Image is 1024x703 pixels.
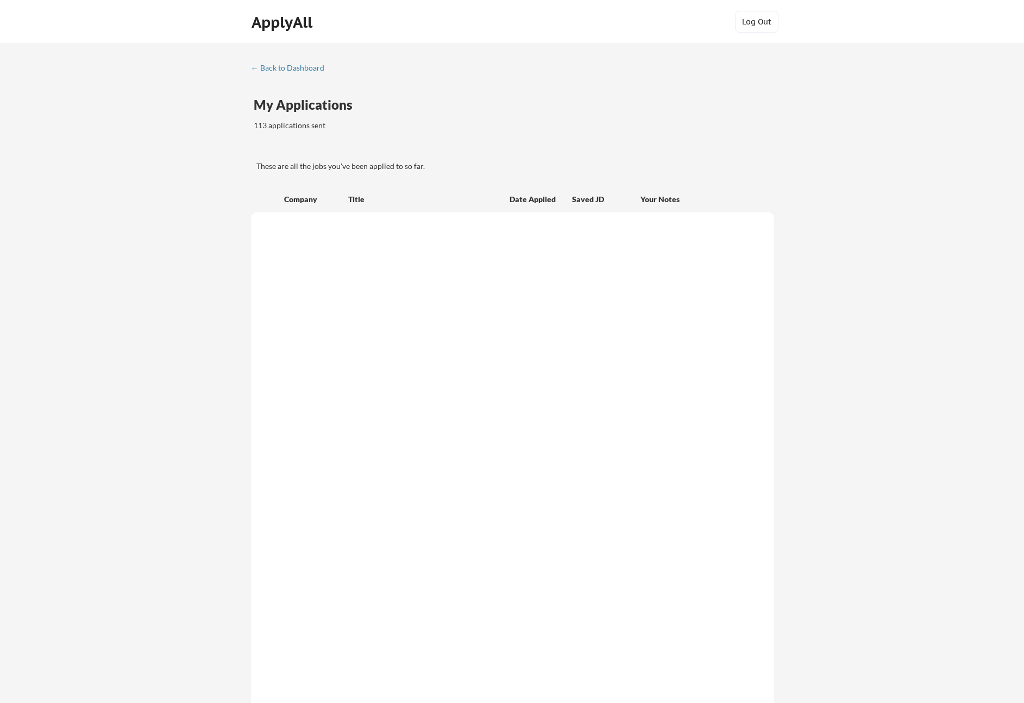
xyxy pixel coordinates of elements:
div: 113 applications sent [254,120,464,131]
button: Log Out [735,11,778,33]
div: Company [284,194,338,205]
div: Date Applied [510,194,557,205]
div: Saved JD [572,189,640,209]
a: ← Back to Dashboard [251,64,332,74]
div: Title [348,194,499,205]
div: My Applications [254,98,361,111]
div: ApplyAll [252,13,316,32]
div: These are job applications we think you'd be a good fit for, but couldn't apply you to automatica... [332,140,412,151]
div: ← Back to Dashboard [251,64,332,72]
div: Your Notes [640,194,764,205]
div: These are all the jobs you've been applied to so far. [254,140,324,151]
div: These are all the jobs you've been applied to so far. [256,161,774,172]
